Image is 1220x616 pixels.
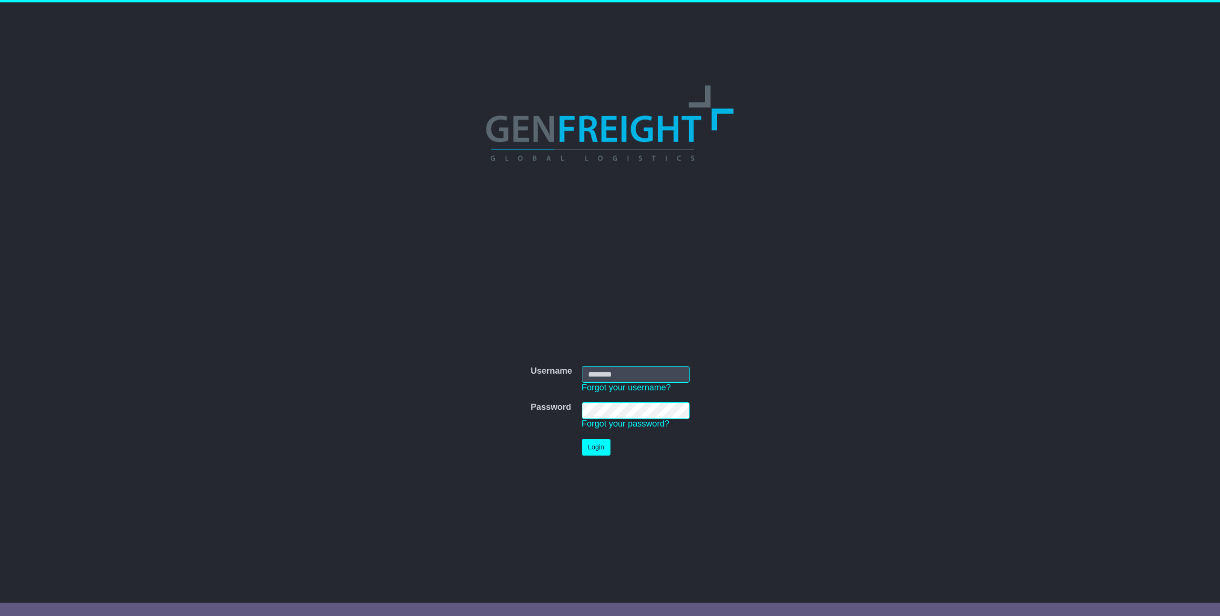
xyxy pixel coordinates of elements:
[582,383,671,392] a: Forgot your username?
[582,419,670,428] a: Forgot your password?
[582,439,610,456] button: Login
[530,402,571,413] label: Password
[530,366,572,377] label: Username
[484,82,736,163] img: GenFreight Global Logistics Pty Ltd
